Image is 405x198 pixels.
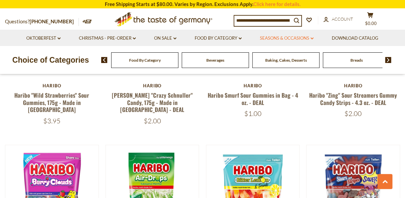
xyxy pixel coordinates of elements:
a: Account [323,16,353,23]
button: $0.00 [360,12,380,29]
span: $2.00 [344,109,362,118]
a: Beverages [206,58,224,63]
img: previous arrow [101,57,107,63]
a: Christmas - PRE-ORDER [79,35,136,42]
a: Baking, Cakes, Desserts [265,58,307,63]
span: $1.00 [244,109,261,118]
a: Seasons & Occasions [260,35,313,42]
div: Haribo [206,83,300,88]
span: $3.95 [43,116,61,125]
span: $0.00 [365,21,377,26]
a: Food By Category [195,35,242,42]
div: Haribo [306,83,400,88]
span: Account [332,16,353,22]
img: next arrow [385,57,391,63]
p: Questions? [5,17,79,26]
a: Download Catalog [332,35,378,42]
a: Click here for details. [253,1,301,7]
a: Haribo Smurf Sour Gummies in Bag - 4 oz. - DEAL [207,91,298,106]
a: Food By Category [129,58,161,63]
a: [PERSON_NAME] "Crazy Schnuller" Candy, 175g - Made in [GEOGRAPHIC_DATA] - DEAL [112,91,193,114]
a: Oktoberfest [26,35,61,42]
a: [PHONE_NUMBER] [30,18,74,24]
div: Haribo [105,83,199,88]
a: Haribo "Zing" Sour Streamers Gummy Candy Strips - 4.3 oz. - DEAL [309,91,397,106]
a: On Sale [154,35,176,42]
a: Haribo "Wild Strawberries" Sour Gummies, 175g - Made in [GEOGRAPHIC_DATA] [14,91,89,114]
div: Haribo [5,83,99,88]
span: $2.00 [144,116,161,125]
a: Breads [350,58,363,63]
